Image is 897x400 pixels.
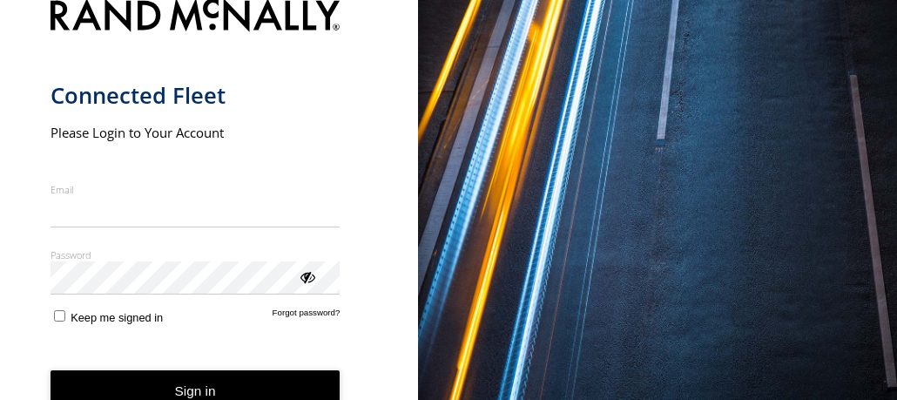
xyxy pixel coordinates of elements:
label: Password [51,248,341,261]
span: Keep me signed in [71,311,163,324]
a: Forgot password? [273,308,341,324]
h1: Connected Fleet [51,81,341,110]
label: Email [51,183,341,196]
h2: Please Login to Your Account [51,124,341,141]
div: ViewPassword [298,268,315,285]
input: Keep me signed in [54,310,65,322]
